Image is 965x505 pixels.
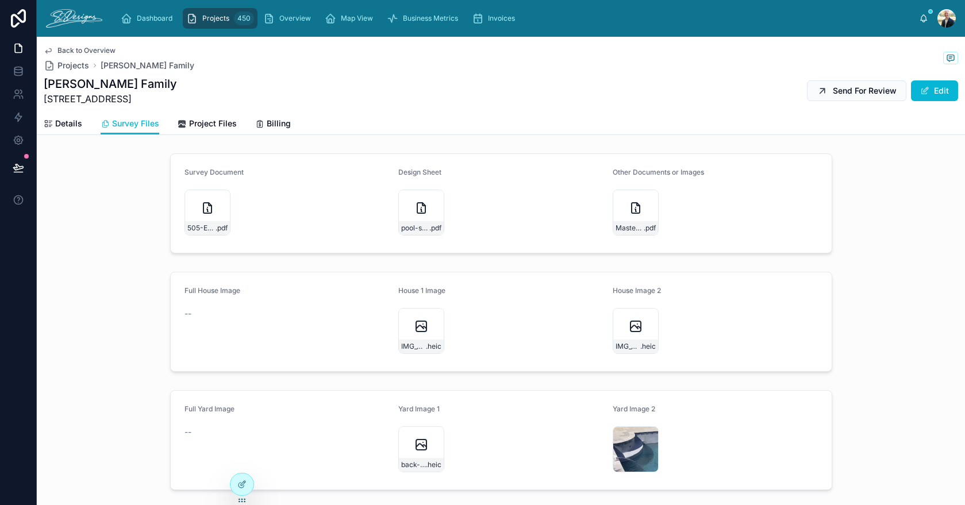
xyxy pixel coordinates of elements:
span: Survey Document [184,168,244,176]
span: [STREET_ADDRESS] [44,92,177,106]
a: Survey Files [101,113,159,135]
span: Dashboard [137,14,172,23]
a: Business Metrics [383,8,466,29]
span: Billing [267,118,291,129]
span: Invoices [488,14,515,23]
span: -- [184,308,191,319]
span: Survey Files [112,118,159,129]
span: Projects [202,14,229,23]
button: Edit [911,80,958,101]
a: Dashboard [117,8,180,29]
span: Full House Image [184,286,240,295]
span: .pdf [644,223,656,233]
span: Yard Image 2 [613,404,655,413]
span: Send For Review [833,85,897,97]
span: Full Yard Image [184,404,234,413]
a: Project Files [178,113,237,136]
span: back-yard-view [401,460,426,469]
span: pool-sketch [401,223,429,233]
span: Map View [341,14,373,23]
img: App logo [46,9,102,28]
h1: [PERSON_NAME] Family [44,76,177,92]
span: IMG_8012 [616,342,640,351]
a: Map View [321,8,381,29]
span: House 1 Image [398,286,445,295]
span: .heic [640,342,656,351]
a: Projects [44,60,89,71]
span: Back to Overview [57,46,116,55]
div: 450 [234,11,254,25]
span: Overview [279,14,311,23]
a: Overview [260,8,319,29]
a: Invoices [468,8,523,29]
span: .pdf [429,223,441,233]
span: .heic [426,342,441,351]
a: Back to Overview [44,46,116,55]
span: IMG_8011 [401,342,426,351]
a: Billing [255,113,291,136]
span: House Image 2 [613,286,661,295]
span: 505-Eagle-Court-East-FORMS [187,223,216,233]
span: -- [184,426,191,438]
a: Details [44,113,82,136]
span: Projects [57,60,89,71]
a: [PERSON_NAME] Family [101,60,194,71]
span: .pdf [216,223,228,233]
span: Yard Image 1 [398,404,440,413]
span: Other Documents or Images [613,168,704,176]
span: Design Sheet [398,168,441,176]
span: Details [55,118,82,129]
span: Business Metrics [403,14,458,23]
span: .heic [426,460,441,469]
button: Send For Review [807,80,906,101]
div: scrollable content [112,6,919,31]
span: Project Files [189,118,237,129]
a: Projects450 [183,8,257,29]
span: Master---[PERSON_NAME]-Residence_Final-Plans_Revision1_07.23.2025 [616,223,644,233]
